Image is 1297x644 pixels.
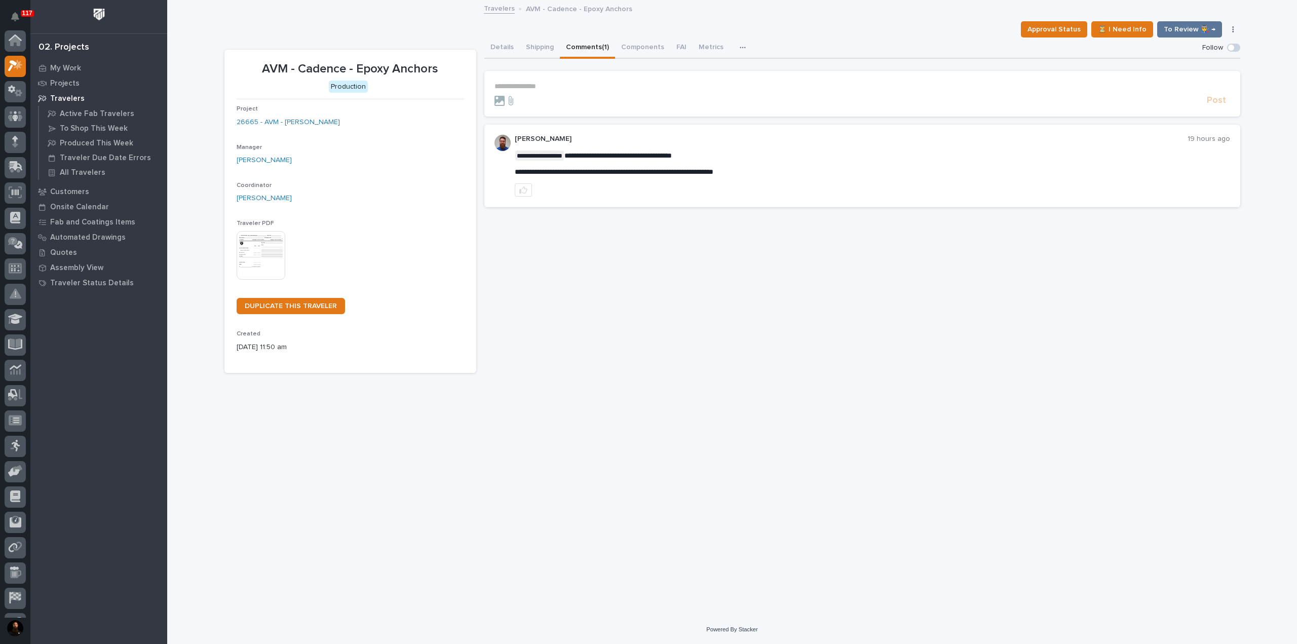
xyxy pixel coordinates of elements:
a: Onsite Calendar [30,199,167,214]
a: Produced This Week [39,136,167,150]
span: Coordinator [237,182,272,188]
span: Approval Status [1027,23,1081,35]
button: Notifications [5,6,26,27]
p: Onsite Calendar [50,203,109,212]
p: To Shop This Week [60,124,128,133]
button: like this post [515,183,532,197]
a: Active Fab Travelers [39,106,167,121]
span: Manager [237,144,262,150]
span: Post [1207,95,1226,106]
p: Automated Drawings [50,233,126,242]
p: Quotes [50,248,77,257]
a: Traveler Due Date Errors [39,150,167,165]
a: Quotes [30,245,167,260]
button: To Review 👨‍🏭 → [1157,21,1222,37]
a: Travelers [30,91,167,106]
a: All Travelers [39,165,167,179]
p: [DATE] 11:50 am [237,342,464,353]
span: Project [237,106,258,112]
a: My Work [30,60,167,75]
span: DUPLICATE THIS TRAVELER [245,302,337,310]
button: Metrics [693,37,730,59]
button: Approval Status [1021,21,1087,37]
p: Projects [50,79,80,88]
p: Produced This Week [60,139,133,148]
span: Traveler PDF [237,220,274,226]
button: Comments (1) [560,37,615,59]
a: To Shop This Week [39,121,167,135]
img: Workspace Logo [90,5,108,24]
a: DUPLICATE THIS TRAVELER [237,298,345,314]
p: Customers [50,187,89,197]
span: Created [237,331,260,337]
button: Details [484,37,520,59]
span: ⏳ I Need Info [1098,23,1147,35]
a: Traveler Status Details [30,275,167,290]
button: Post [1203,95,1230,106]
a: Powered By Stacker [706,626,757,632]
a: [PERSON_NAME] [237,193,292,204]
a: Fab and Coatings Items [30,214,167,230]
p: Active Fab Travelers [60,109,134,119]
p: AVM - Cadence - Epoxy Anchors [526,3,632,14]
p: Traveler Status Details [50,279,134,288]
p: All Travelers [60,168,105,177]
button: users-avatar [5,618,26,639]
button: ⏳ I Need Info [1091,21,1153,37]
a: [PERSON_NAME] [237,155,292,166]
img: 6hTokn1ETDGPf9BPokIQ [494,135,511,151]
p: AVM - Cadence - Epoxy Anchors [237,62,464,77]
button: FAI [670,37,693,59]
button: Shipping [520,37,560,59]
p: My Work [50,64,81,73]
div: 02. Projects [39,42,89,53]
span: To Review 👨‍🏭 → [1164,23,1215,35]
p: Follow [1202,44,1223,52]
p: Traveler Due Date Errors [60,154,151,163]
a: Customers [30,184,167,199]
p: 117 [22,10,32,17]
p: [PERSON_NAME] [515,135,1188,143]
a: Travelers [484,2,515,14]
p: Travelers [50,94,85,103]
a: Projects [30,75,167,91]
a: 26665 - AVM - [PERSON_NAME] [237,117,340,128]
p: Fab and Coatings Items [50,218,135,227]
a: Automated Drawings [30,230,167,245]
p: Assembly View [50,263,103,273]
a: Assembly View [30,260,167,275]
p: 19 hours ago [1188,135,1230,143]
button: Components [615,37,670,59]
div: Notifications117 [13,12,26,28]
div: Production [329,81,368,93]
